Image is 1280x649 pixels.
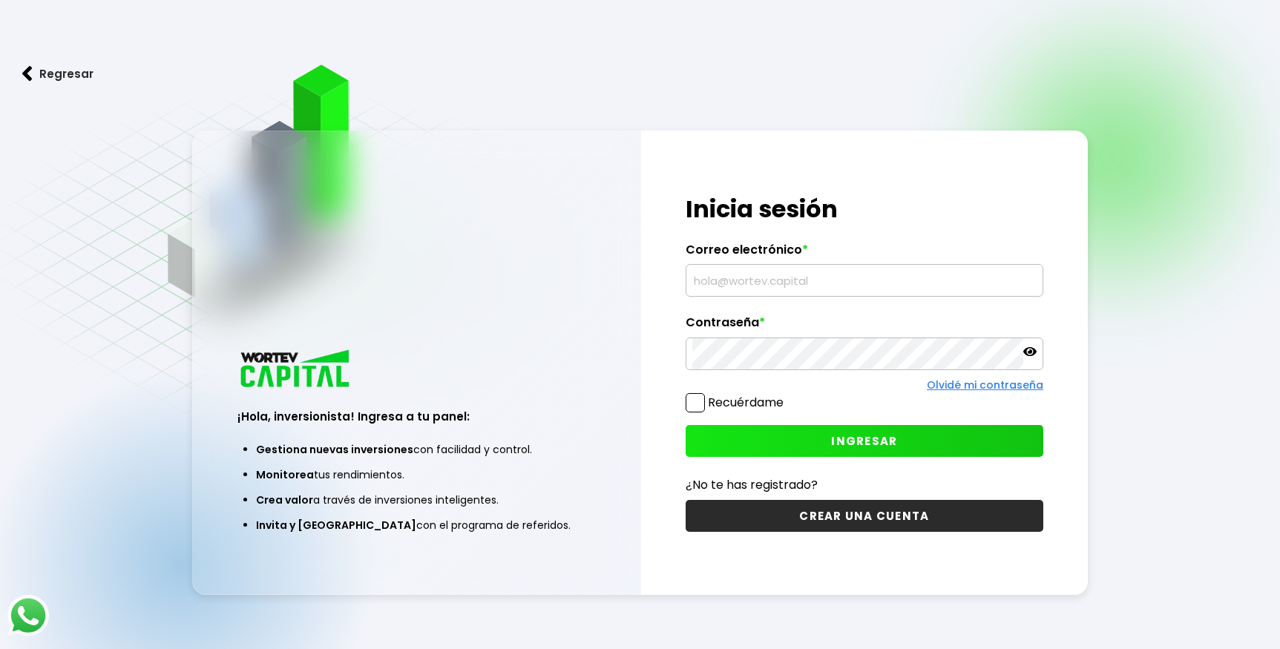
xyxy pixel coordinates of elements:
[256,492,313,507] span: Crea valor
[831,433,897,449] span: INGRESAR
[256,442,413,457] span: Gestiona nuevas inversiones
[686,191,1043,227] h1: Inicia sesión
[256,462,577,487] li: tus rendimientos.
[686,315,1043,337] label: Contraseña
[686,243,1043,265] label: Correo electrónico
[237,408,595,425] h3: ¡Hola, inversionista! Ingresa a tu panel:
[7,595,49,636] img: logos_whatsapp-icon.242b2217.svg
[927,378,1043,392] a: Olvidé mi contraseña
[256,518,416,533] span: Invita y [GEOGRAPHIC_DATA]
[237,348,355,392] img: logo_wortev_capital
[256,467,314,482] span: Monitorea
[692,265,1037,296] input: hola@wortev.capital
[686,500,1043,532] button: CREAR UNA CUENTA
[256,437,577,462] li: con facilidad y control.
[686,475,1043,532] a: ¿No te has registrado?CREAR UNA CUENTA
[686,425,1043,457] button: INGRESAR
[256,487,577,513] li: a través de inversiones inteligentes.
[22,66,33,82] img: flecha izquierda
[256,513,577,538] li: con el programa de referidos.
[686,475,1043,494] p: ¿No te has registrado?
[708,394,784,411] label: Recuérdame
